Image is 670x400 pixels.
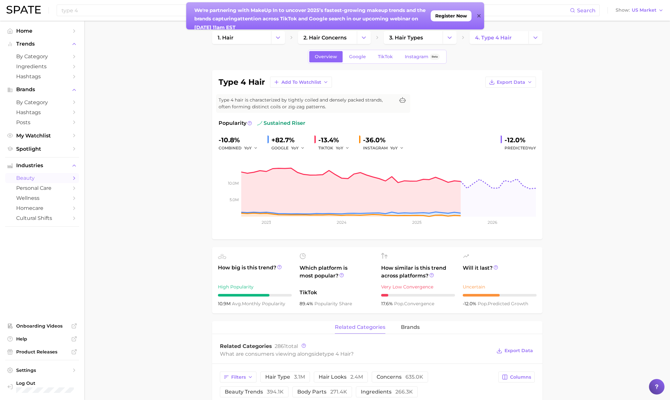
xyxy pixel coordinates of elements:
[5,213,79,223] a: cultural shifts
[505,348,533,353] span: Export Data
[16,146,68,152] span: Spotlight
[218,264,292,280] span: How big is this trend?
[315,54,337,59] span: Overview
[5,85,79,94] button: Brands
[5,173,79,183] a: beauty
[220,343,272,349] span: Related Categories
[5,131,79,141] a: My Watchlist
[16,119,68,125] span: Posts
[218,294,292,297] div: 7 / 10
[5,203,79,213] a: homecare
[475,35,512,41] span: 4. type 4 hair
[257,121,262,126] img: sustained riser
[463,283,537,291] div: Uncertain
[330,389,347,395] span: 271.4k
[232,301,242,307] abbr: average
[318,144,354,152] div: TIKTOK
[528,146,536,150] span: YoY
[5,97,79,107] a: by Category
[401,324,420,330] span: brands
[309,51,343,62] a: Overview
[291,144,305,152] button: YoY
[16,73,68,80] span: Hashtags
[16,349,68,355] span: Product Releases
[318,135,354,145] div: -13.4%
[219,78,265,86] h1: type 4 hair
[16,63,68,70] span: Ingredients
[336,220,346,225] tspan: 2024
[381,294,455,297] div: 1 / 10
[5,61,79,71] a: Ingredients
[5,161,79,170] button: Industries
[5,334,79,344] a: Help
[395,389,413,395] span: 266.3k
[5,39,79,49] button: Trends
[381,283,455,291] div: Very Low Convergence
[498,372,534,383] button: Columns
[384,31,443,44] a: 3. hair types
[212,31,271,44] a: 1. hair
[319,374,363,380] span: hair looks
[405,374,423,380] span: 635.0k
[257,119,305,127] span: sustained riser
[16,41,68,47] span: Trends
[389,35,423,41] span: 3. hair types
[5,183,79,193] a: personal care
[300,264,373,286] span: Which platform is most popular?
[271,135,309,145] div: +82.7%
[336,144,350,152] button: YoY
[5,107,79,117] a: Hashtags
[300,301,314,307] span: 89.4%
[16,367,68,373] span: Settings
[219,97,395,110] span: Type 4 hair is characterized by tightly coiled and densely packed strands, often forming distinct...
[16,53,68,59] span: by Category
[5,321,79,331] a: Onboarding Videos
[6,6,41,14] img: SPATE
[16,175,68,181] span: beauty
[262,220,271,225] tspan: 2023
[505,144,536,152] span: Predicted
[443,31,457,44] button: Change Category
[485,77,536,88] button: Export Data
[265,374,305,380] span: hair type
[497,80,525,85] span: Export Data
[275,343,286,349] span: 2861
[5,26,79,36] a: Home
[361,389,413,395] span: ingredients
[267,389,284,395] span: 394.1k
[478,301,488,307] abbr: popularity index
[16,87,68,92] span: Brands
[463,264,537,280] span: Will it last?
[372,51,398,62] a: TikTok
[510,374,531,380] span: Columns
[412,220,422,225] tspan: 2025
[5,51,79,61] a: by Category
[363,135,408,145] div: -36.0%
[219,144,262,152] div: combined
[16,380,74,386] span: Log Out
[487,220,497,225] tspan: 2026
[220,372,256,383] button: Filters
[377,374,423,380] span: concerns
[5,144,79,154] a: Spotlight
[528,31,542,44] button: Change Category
[16,109,68,115] span: Hashtags
[335,324,385,330] span: related categories
[297,389,347,395] span: body parts
[294,374,305,380] span: 3.1m
[495,346,534,355] button: Export Data
[363,144,408,152] div: INSTAGRAM
[300,289,373,297] span: TikTok
[219,119,246,127] span: Popularity
[5,71,79,81] a: Hashtags
[349,54,366,59] span: Google
[218,301,232,307] span: 10.9m
[244,145,252,151] span: YoY
[270,77,332,88] button: Add to Watchlist
[390,144,404,152] button: YoY
[381,264,455,280] span: How similar is this trend across platforms?
[616,8,630,12] span: Show
[470,31,528,44] a: 4. type 4 hair
[303,35,346,41] span: 2. hair concerns
[632,8,656,12] span: US Market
